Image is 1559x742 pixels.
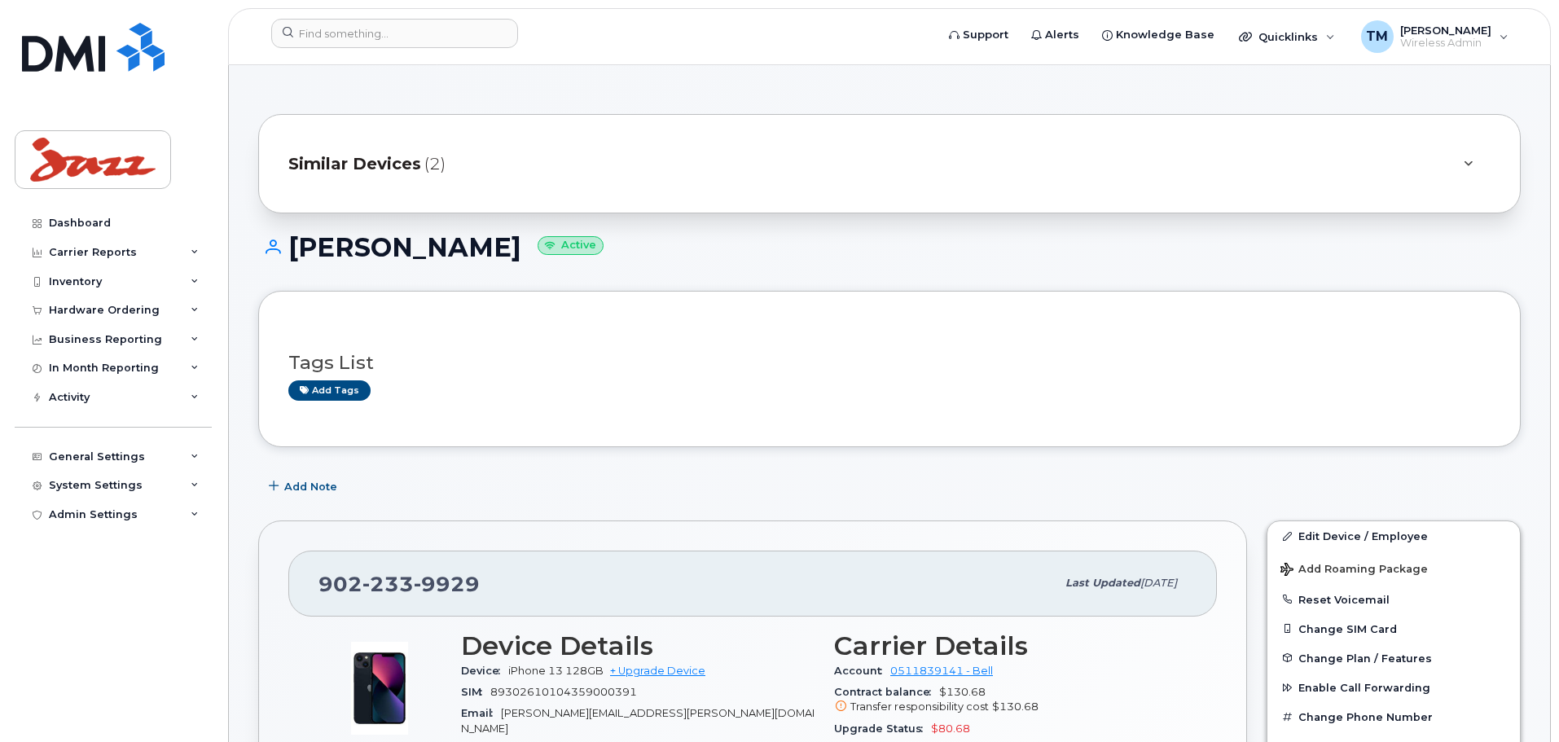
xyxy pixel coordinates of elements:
span: Similar Devices [288,152,421,176]
span: [PERSON_NAME][EMAIL_ADDRESS][PERSON_NAME][DOMAIN_NAME] [461,707,815,734]
button: Change SIM Card [1267,614,1520,643]
span: Change Plan / Features [1298,652,1432,664]
span: Add Roaming Package [1280,563,1428,578]
span: 89302610104359000391 [490,686,637,698]
span: Account [834,665,890,677]
span: 9929 [414,572,480,596]
h3: Carrier Details [834,631,1188,661]
span: (2) [424,152,446,176]
h3: Tags List [288,353,1491,373]
span: SIM [461,686,490,698]
button: Enable Call Forwarding [1267,673,1520,702]
span: Transfer responsibility cost [850,700,989,713]
button: Add Note [258,472,351,501]
button: Change Plan / Features [1267,643,1520,673]
span: 233 [362,572,414,596]
button: Reset Voicemail [1267,585,1520,614]
a: Add tags [288,380,371,401]
span: 902 [318,572,480,596]
span: Device [461,665,508,677]
span: Enable Call Forwarding [1298,682,1430,694]
a: Edit Device / Employee [1267,521,1520,551]
span: $80.68 [931,722,970,735]
span: iPhone 13 128GB [508,665,604,677]
small: Active [538,236,604,255]
h1: [PERSON_NAME] [258,233,1521,261]
span: $130.68 [992,700,1039,713]
h3: Device Details [461,631,815,661]
button: Change Phone Number [1267,702,1520,731]
span: Email [461,707,501,719]
a: + Upgrade Device [610,665,705,677]
span: Contract balance [834,686,939,698]
span: Upgrade Status [834,722,931,735]
span: [DATE] [1140,577,1177,589]
span: Last updated [1065,577,1140,589]
span: Add Note [284,479,337,494]
button: Add Roaming Package [1267,551,1520,585]
a: 0511839141 - Bell [890,665,993,677]
span: $130.68 [834,686,1188,715]
img: image20231002-3703462-1ig824h.jpeg [331,639,428,737]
